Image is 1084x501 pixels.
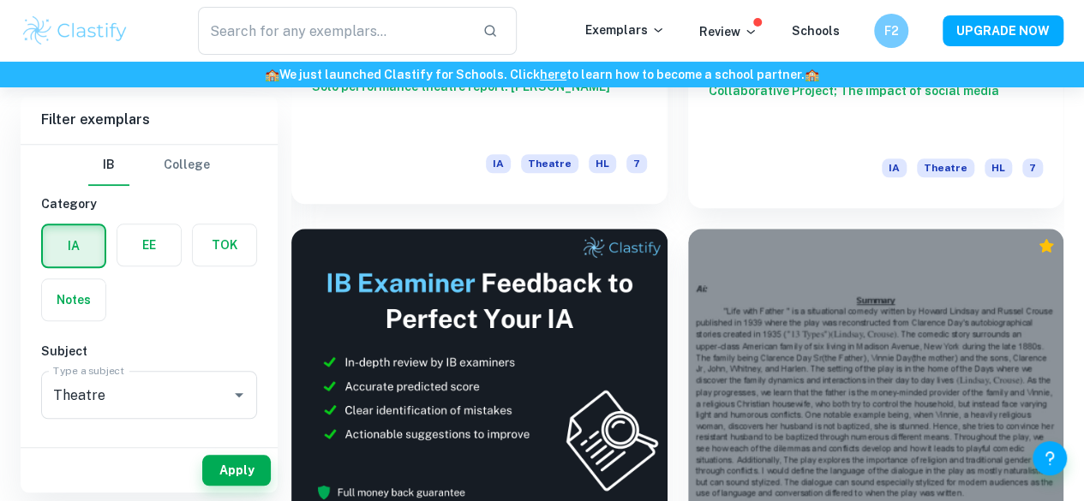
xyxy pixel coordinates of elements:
span: HL [985,158,1012,177]
h6: We just launched Clastify for Schools. Click to learn how to become a school partner. [3,65,1081,84]
button: Help and Feedback [1033,441,1067,475]
h6: F2 [882,21,901,40]
button: Open [227,383,251,407]
button: Apply [202,455,271,486]
button: EE [117,224,181,265]
label: Type a subject [53,363,124,378]
button: College [164,145,210,186]
span: Theatre [917,158,974,177]
span: IA [486,154,511,173]
span: Theatre [521,154,578,173]
button: IB [88,145,129,186]
span: 🏫 [265,68,279,81]
h6: Collaborative Project; The impact of social media [709,81,1044,138]
span: 🏫 [805,68,819,81]
button: TOK [193,224,256,265]
h6: Solo performance theatre report: [PERSON_NAME] [312,77,647,134]
button: Notes [42,279,105,320]
div: Premium [1038,237,1055,254]
input: Search for any exemplars... [198,7,469,55]
span: 7 [626,154,647,173]
p: Review [699,22,758,41]
button: IA [43,225,105,266]
button: F2 [874,14,908,48]
p: Exemplars [585,21,665,39]
img: Clastify logo [21,14,129,48]
div: Filter type choice [88,145,210,186]
button: UPGRADE NOW [943,15,1063,46]
span: 7 [1022,158,1043,177]
a: here [540,68,566,81]
a: Schools [792,24,840,38]
span: IA [882,158,907,177]
h6: Category [41,194,257,213]
h6: Filter exemplars [21,96,278,144]
h6: Subject [41,342,257,361]
span: HL [589,154,616,173]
